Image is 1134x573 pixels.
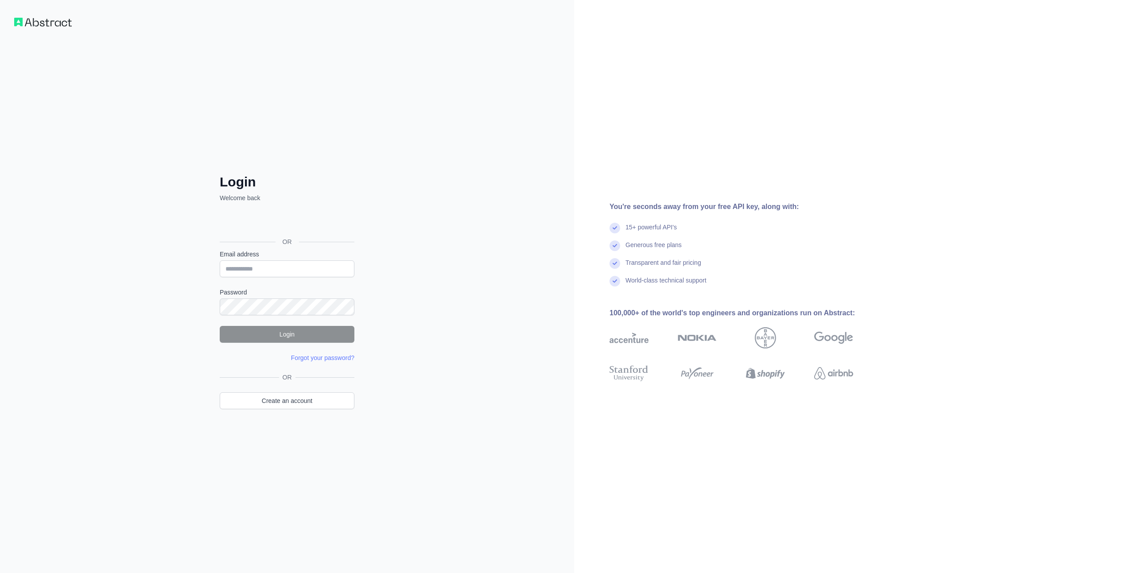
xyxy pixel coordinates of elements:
iframe: Sign in with Google Button [215,212,357,232]
img: nokia [678,327,717,348]
img: bayer [755,327,776,348]
span: OR [276,237,299,246]
button: Login [220,326,354,343]
div: You're seconds away from your free API key, along with: [610,201,882,212]
a: Create an account [220,392,354,409]
h2: Login [220,174,354,190]
label: Email address [220,250,354,259]
img: airbnb [814,364,853,383]
img: google [814,327,853,348]
div: Generous free plans [625,240,682,258]
img: shopify [746,364,785,383]
div: World-class technical support [625,276,707,294]
img: accenture [610,327,649,348]
img: check mark [610,223,620,233]
img: stanford university [610,364,649,383]
img: payoneer [678,364,717,383]
img: check mark [610,240,620,251]
img: Workflow [14,18,72,27]
a: Forgot your password? [291,354,354,361]
img: check mark [610,276,620,286]
div: Transparent and fair pricing [625,258,701,276]
p: Welcome back [220,194,354,202]
img: check mark [610,258,620,269]
span: OR [279,373,295,382]
div: 100,000+ of the world's top engineers and organizations run on Abstract: [610,308,882,318]
label: Password [220,288,354,297]
div: 15+ powerful API's [625,223,677,240]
